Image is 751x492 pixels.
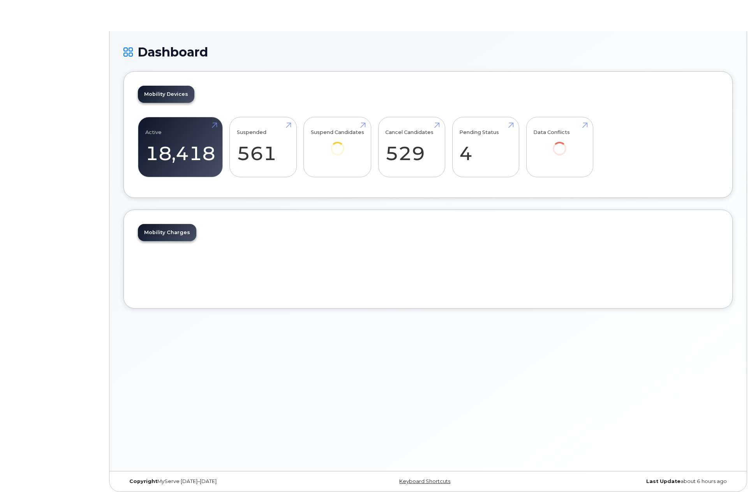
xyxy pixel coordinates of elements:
[138,86,194,103] a: Mobility Devices
[399,478,450,484] a: Keyboard Shortcuts
[129,478,157,484] strong: Copyright
[123,478,326,485] div: MyServe [DATE]–[DATE]
[237,122,289,173] a: Suspended 561
[646,478,680,484] strong: Last Update
[123,45,733,59] h1: Dashboard
[138,224,196,241] a: Mobility Charges
[530,478,733,485] div: about 6 hours ago
[145,122,215,173] a: Active 18,418
[385,122,438,173] a: Cancel Candidates 529
[311,122,364,166] a: Suspend Candidates
[533,122,586,166] a: Data Conflicts
[459,122,512,173] a: Pending Status 4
